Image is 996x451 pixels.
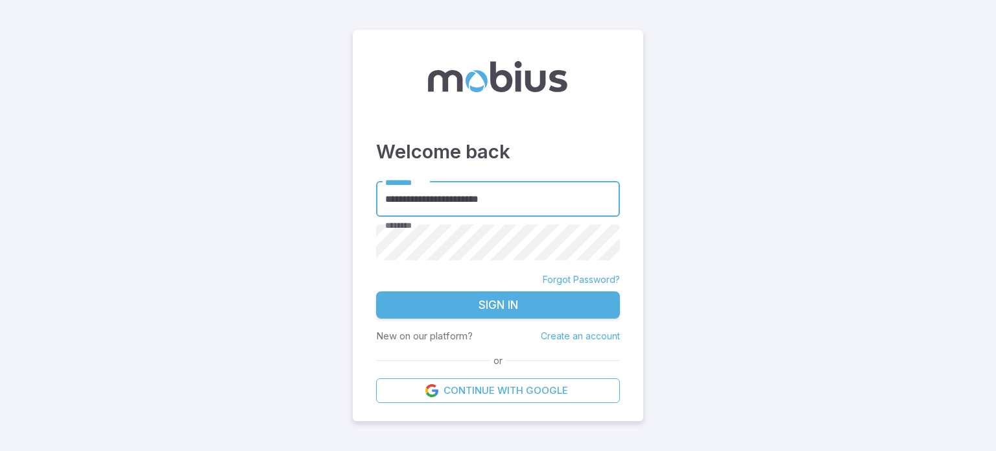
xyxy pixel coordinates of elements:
[376,378,620,403] a: Continue with Google
[541,330,620,341] a: Create an account
[376,291,620,319] button: Sign In
[376,138,620,166] h3: Welcome back
[543,273,620,286] a: Forgot Password?
[490,354,506,368] span: or
[376,329,473,343] p: New on our platform?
